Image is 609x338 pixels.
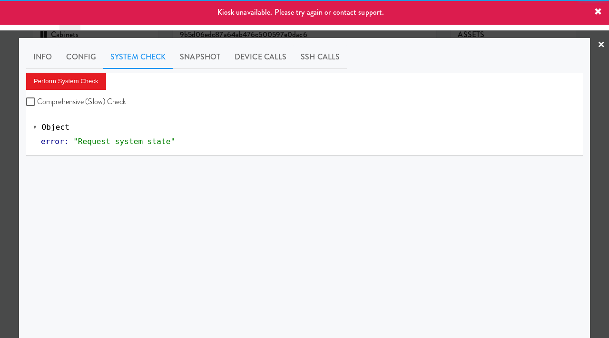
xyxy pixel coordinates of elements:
[103,45,173,69] a: System Check
[26,95,127,109] label: Comprehensive (Slow) Check
[64,137,69,146] span: :
[227,45,294,69] a: Device Calls
[294,45,347,69] a: SSH Calls
[598,30,605,60] a: ×
[26,73,106,90] button: Perform System Check
[41,137,64,146] span: error
[59,45,103,69] a: Config
[173,45,227,69] a: Snapshot
[42,123,69,132] span: Object
[73,137,175,146] span: "Request system state"
[26,45,59,69] a: Info
[26,98,37,106] input: Comprehensive (Slow) Check
[217,7,384,18] span: Kiosk unavailable. Please try again or contact support.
